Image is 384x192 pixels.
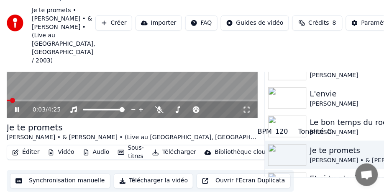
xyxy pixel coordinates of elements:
button: Ouvrir l'Ecran Duplicata [197,174,291,189]
button: Télécharger la vidéo [114,174,194,189]
button: Créer [95,16,132,31]
button: Guides de vidéo [221,16,289,31]
button: Importer [136,16,182,31]
button: FAQ [185,16,218,31]
button: Audio [79,147,113,158]
div: / [33,106,53,114]
button: Vidéo [44,147,77,158]
button: Sous-titres [115,143,148,163]
div: Ouvrir le chat [356,163,378,186]
button: Synchronisation manuelle [10,174,110,189]
div: BPM [258,127,272,137]
span: Crédits [309,19,329,27]
span: 0:03 [33,106,46,114]
button: Éditer [9,147,43,158]
div: Je te promets [7,122,258,133]
span: 8 [333,19,336,27]
button: Crédits8 [292,16,343,31]
div: Bibliothèque cloud [215,148,269,157]
span: Je te promets • [PERSON_NAME] • & [PERSON_NAME] • (Live au [GEOGRAPHIC_DATA], [GEOGRAPHIC_DATA] /... [32,6,95,65]
span: 4:25 [48,106,61,114]
div: [PERSON_NAME] • & [PERSON_NAME] • (Live au [GEOGRAPHIC_DATA], [GEOGRAPHIC_DATA] / 2003) [7,133,258,142]
img: youka [7,15,23,31]
button: Télécharger [149,147,200,158]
